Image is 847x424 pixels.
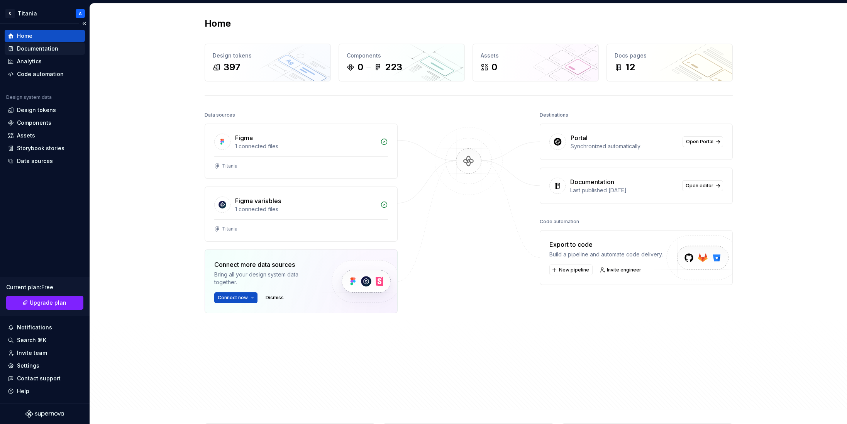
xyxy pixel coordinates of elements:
[5,321,85,334] button: Notifications
[79,18,90,29] button: Collapse sidebar
[5,30,85,42] a: Home
[5,155,85,167] a: Data sources
[607,267,641,273] span: Invite engineer
[235,205,376,213] div: 1 connected files
[491,61,497,73] div: 0
[224,61,241,73] div: 397
[597,265,645,275] a: Invite engineer
[571,133,588,142] div: Portal
[17,324,52,331] div: Notifications
[540,216,579,227] div: Code automation
[357,61,363,73] div: 0
[570,187,678,194] div: Last published [DATE]
[385,61,402,73] div: 223
[205,187,398,242] a: Figma variables1 connected filesTitania
[5,9,15,18] div: C
[17,58,42,65] div: Analytics
[686,139,713,145] span: Open Portal
[625,61,635,73] div: 12
[686,183,713,189] span: Open editor
[549,251,663,258] div: Build a pipeline and automate code delivery.
[262,292,287,303] button: Dismiss
[481,52,591,59] div: Assets
[6,94,52,100] div: Design system data
[266,295,284,301] span: Dismiss
[6,296,83,310] button: Upgrade plan
[5,142,85,154] a: Storybook stories
[30,299,66,307] span: Upgrade plan
[615,52,725,59] div: Docs pages
[683,136,723,147] a: Open Portal
[17,70,64,78] div: Code automation
[5,68,85,80] a: Code automation
[5,129,85,142] a: Assets
[5,117,85,129] a: Components
[6,283,83,291] div: Current plan : Free
[17,349,47,357] div: Invite team
[549,240,663,249] div: Export to code
[17,45,58,53] div: Documentation
[606,44,733,81] a: Docs pages12
[5,360,85,372] a: Settings
[549,265,593,275] button: New pipeline
[25,410,64,418] svg: Supernova Logo
[17,144,64,152] div: Storybook stories
[682,180,723,191] a: Open editor
[5,55,85,68] a: Analytics
[570,177,614,187] div: Documentation
[17,157,53,165] div: Data sources
[205,124,398,179] a: Figma1 connected filesTitania
[17,336,46,344] div: Search ⌘K
[5,42,85,55] a: Documentation
[559,267,589,273] span: New pipeline
[205,44,331,81] a: Design tokens397
[5,104,85,116] a: Design tokens
[222,226,237,232] div: Titania
[214,260,318,269] div: Connect more data sources
[205,17,231,30] h2: Home
[473,44,599,81] a: Assets0
[235,196,281,205] div: Figma variables
[17,119,51,127] div: Components
[17,132,35,139] div: Assets
[205,110,235,120] div: Data sources
[17,362,39,370] div: Settings
[235,142,376,150] div: 1 connected files
[17,32,32,40] div: Home
[235,133,253,142] div: Figma
[222,163,237,169] div: Titania
[214,271,318,286] div: Bring all your design system data together.
[540,110,568,120] div: Destinations
[17,106,56,114] div: Design tokens
[213,52,323,59] div: Design tokens
[17,387,29,395] div: Help
[79,10,82,17] div: A
[571,142,678,150] div: Synchronized automatically
[5,372,85,385] button: Contact support
[218,295,248,301] span: Connect new
[214,292,257,303] button: Connect new
[2,5,88,22] button: CTitaniaA
[5,334,85,346] button: Search ⌘K
[18,10,37,17] div: Titania
[5,347,85,359] a: Invite team
[339,44,465,81] a: Components0223
[347,52,457,59] div: Components
[17,375,61,382] div: Contact support
[5,385,85,397] button: Help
